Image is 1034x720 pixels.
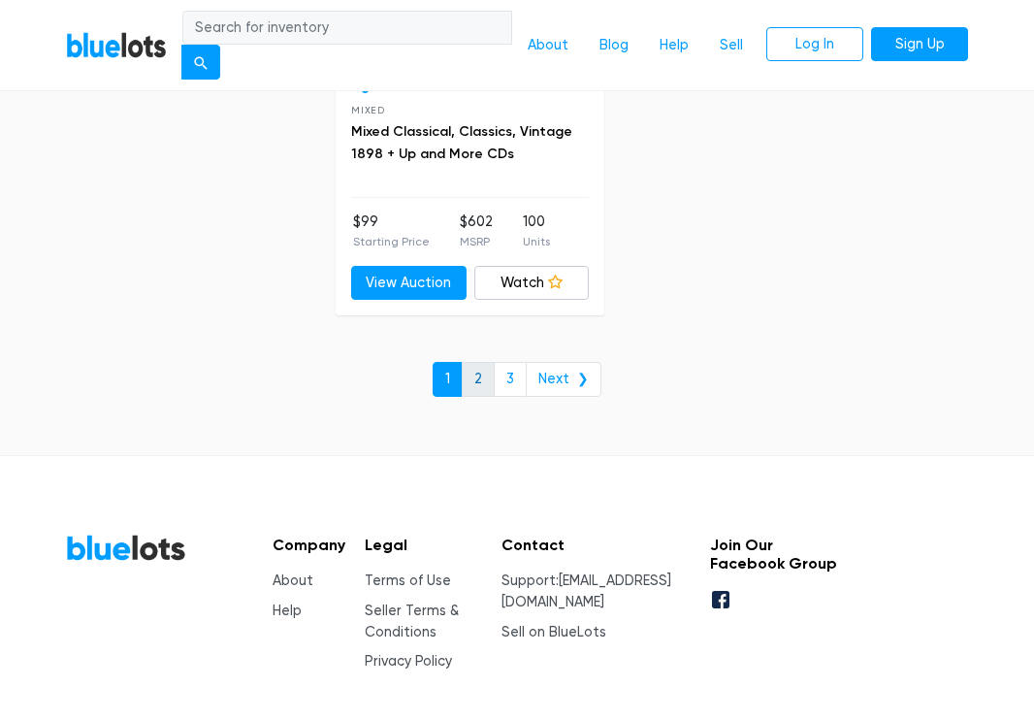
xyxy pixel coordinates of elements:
[365,536,482,554] h5: Legal
[351,123,572,163] a: Mixed Classical, Classics, Vintage 1898 + Up and More CDs
[365,653,452,670] a: Privacy Policy
[584,27,644,64] a: Blog
[351,105,385,115] span: Mixed
[501,571,690,612] li: Support:
[766,27,863,62] a: Log In
[460,233,493,250] p: MSRP
[365,603,459,640] a: Seller Terms & Conditions
[501,536,690,554] h5: Contact
[523,212,550,250] li: 100
[704,27,759,64] a: Sell
[462,362,495,397] a: 2
[353,212,430,250] li: $99
[66,534,186,562] a: BlueLots
[365,573,451,589] a: Terms of Use
[474,266,590,301] a: Watch
[351,266,467,301] a: View Auction
[526,362,601,397] a: Next ❯
[501,573,671,610] a: [EMAIL_ADDRESS][DOMAIN_NAME]
[501,624,606,640] a: Sell on BlueLots
[273,603,302,619] a: Help
[273,573,313,589] a: About
[433,362,463,397] a: 1
[66,31,167,59] a: BlueLots
[460,212,493,250] li: $602
[523,233,550,250] p: Units
[353,233,430,250] p: Starting Price
[512,27,584,64] a: About
[273,536,345,554] h5: Company
[494,362,527,397] a: 3
[182,11,512,46] input: Search for inventory
[871,27,968,62] a: Sign Up
[644,27,704,64] a: Help
[710,536,844,573] h5: Join Our Facebook Group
